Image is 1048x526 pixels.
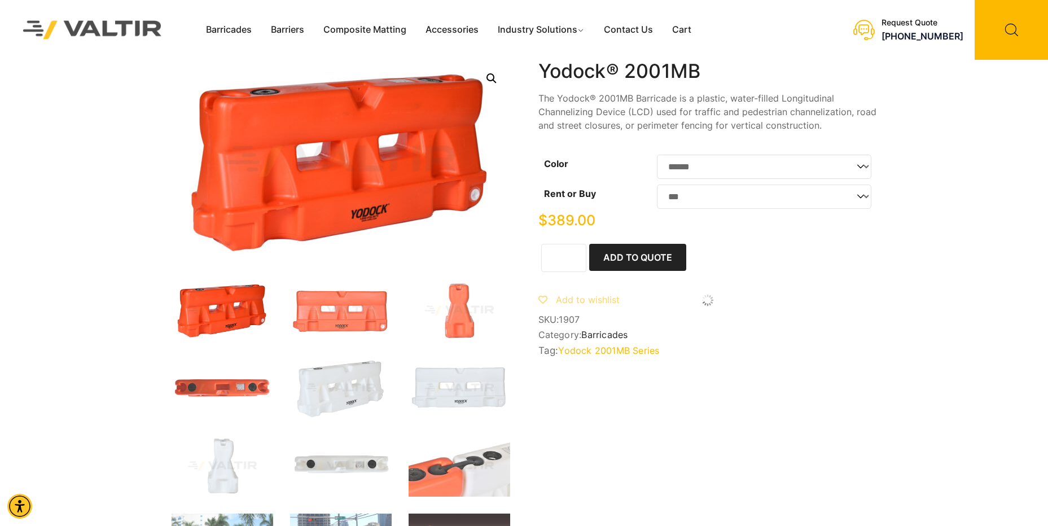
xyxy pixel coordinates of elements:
bdi: 389.00 [538,212,595,229]
img: 2001MB_Org_3Q.jpg [172,280,273,341]
span: Category: [538,330,877,340]
div: Request Quote [882,18,963,28]
a: Composite Matting [314,21,416,38]
p: The Yodock® 2001MB Barricade is a plastic, water-filled Longitudinal Channelizing Device (LCD) us... [538,91,877,132]
button: Add to Quote [589,244,686,271]
input: Product quantity [541,244,586,272]
img: 2001MB_Xtra2.jpg [409,436,510,497]
a: Open this option [481,68,502,89]
img: An orange traffic cone with a wide base and a tapered top, designed for road safety and traffic m... [409,280,510,341]
span: 1907 [559,314,580,325]
a: Barricades [196,21,261,38]
h1: Yodock® 2001MB [538,60,877,83]
a: call (888) 496-3625 [882,30,963,42]
label: Color [544,158,568,169]
img: An orange plastic dock float with two circular openings and a rectangular label on top. [172,358,273,419]
a: Barricades [581,329,628,340]
label: Rent or Buy [544,188,596,199]
img: A white plastic container with a unique shape, likely used for storage or dispensing liquids. [172,436,273,497]
div: Accessibility Menu [7,494,32,519]
img: A white plastic barrier with two rectangular openings, featuring the brand name "Yodock" and a logo. [409,358,510,419]
a: Contact Us [594,21,663,38]
img: A white plastic tank with two black caps and a label on the side, viewed from above. [290,436,392,497]
span: SKU: [538,314,877,325]
a: Cart [663,21,701,38]
span: $ [538,212,547,229]
a: Barriers [261,21,314,38]
img: Valtir Rentals [8,6,177,54]
a: Yodock 2001MB Series [558,345,659,356]
img: 2001MB_Org_Front.jpg [290,280,392,341]
span: Tag: [538,345,877,356]
a: Accessories [416,21,488,38]
a: Industry Solutions [488,21,595,38]
img: A white plastic barrier with a textured surface, designed for traffic control or safety purposes. [290,358,392,419]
